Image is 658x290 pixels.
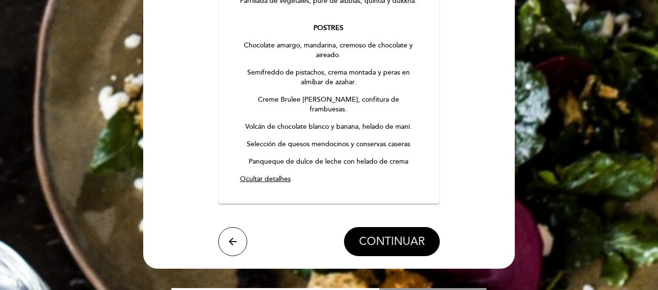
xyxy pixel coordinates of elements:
[218,227,247,256] button: arrow_back
[240,68,418,87] p: Semifreddo de pistachos, crema montada y peras en almíbar de azahar.
[227,236,239,247] i: arrow_back
[240,175,291,183] span: Ocultar detalhes
[344,227,440,256] button: CONTINUAR
[314,24,344,32] strong: POSTRES
[240,139,418,149] p: Selección de quesos mendocinos y conservas caseras
[240,122,418,132] p: Volcán de chocolate blanco y banana, helado de maní.
[240,41,418,60] p: Chocolate amargo, mandarina, cremoso de chocolate y aireado.
[240,95,418,114] p: Creme Brulee [PERSON_NAME], confitura de frambuesas.
[240,157,418,167] p: Panqueque de dulce de leche con helado de crema
[359,235,425,248] span: CONTINUAR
